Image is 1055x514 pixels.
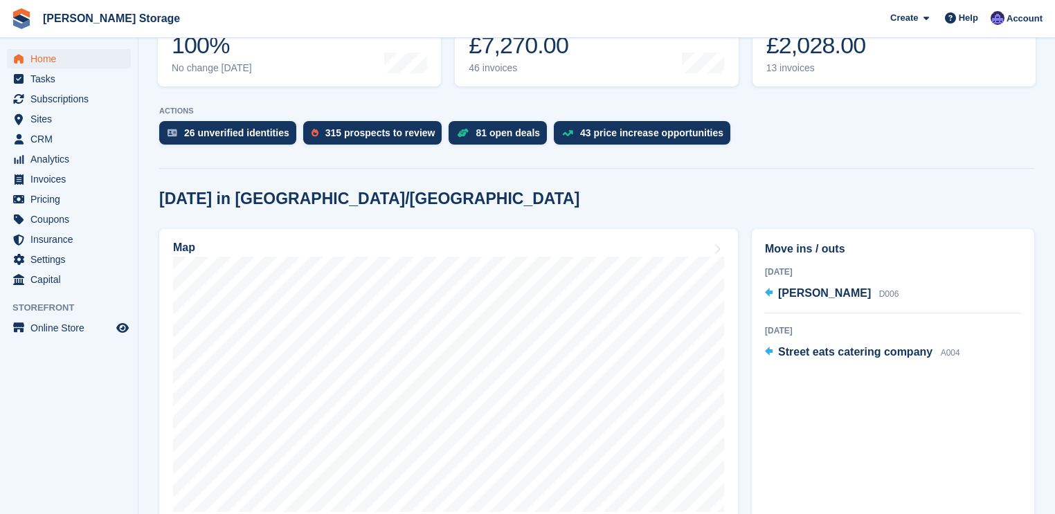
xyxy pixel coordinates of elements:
span: Subscriptions [30,89,114,109]
span: Capital [30,270,114,289]
span: CRM [30,129,114,149]
span: D006 [879,289,899,299]
a: menu [7,190,131,209]
h2: Map [173,241,195,254]
a: [PERSON_NAME] D006 [765,285,899,303]
div: £2,028.00 [766,31,866,59]
a: menu [7,250,131,269]
span: Help [959,11,978,25]
a: [PERSON_NAME] Storage [37,7,186,30]
span: Coupons [30,210,114,229]
img: prospect-51fa495bee0391a8d652442698ab0144808aea92771e9ea1ae160a38d050c398.svg [312,129,318,137]
span: Sites [30,109,114,129]
a: menu [7,89,131,109]
span: Invoices [30,169,114,189]
span: A004 [941,348,960,358]
a: 315 prospects to review [303,121,449,152]
img: price_increase_opportunities-93ffe204e8149a01c8c9dc8f82e8f89637d9d84a8eef4429ea346261dce0b2c0.svg [562,130,573,136]
span: Storefront [12,301,138,315]
a: 81 open deals [449,121,554,152]
span: Pricing [30,190,114,209]
a: menu [7,49,131,68]
span: Create [890,11,918,25]
span: Online Store [30,318,114,338]
span: Street eats catering company [778,346,932,358]
div: No change [DATE] [172,62,252,74]
div: 81 open deals [476,127,540,138]
span: Analytics [30,149,114,169]
div: 43 price increase opportunities [580,127,723,138]
a: Street eats catering company A004 [765,344,960,362]
img: verify_identity-adf6edd0f0f0b5bbfe63781bf79b02c33cf7c696d77639b501bdc392416b5a36.svg [168,129,177,137]
a: menu [7,69,131,89]
div: 100% [172,31,252,59]
a: menu [7,109,131,129]
h2: Move ins / outs [765,241,1021,257]
h2: [DATE] in [GEOGRAPHIC_DATA]/[GEOGRAPHIC_DATA] [159,190,579,208]
a: menu [7,230,131,249]
div: [DATE] [765,266,1021,278]
a: 43 price increase opportunities [554,121,737,152]
a: menu [7,129,131,149]
span: Settings [30,250,114,269]
span: [PERSON_NAME] [778,287,871,299]
span: Insurance [30,230,114,249]
div: 13 invoices [766,62,866,74]
img: deal-1b604bf984904fb50ccaf53a9ad4b4a5d6e5aea283cecdc64d6e3604feb123c2.svg [457,128,469,138]
a: Preview store [114,320,131,336]
p: ACTIONS [159,107,1034,116]
img: Tim Sinnott [991,11,1004,25]
span: Account [1007,12,1043,26]
a: 26 unverified identities [159,121,303,152]
div: [DATE] [765,324,1021,337]
span: Tasks [30,69,114,89]
a: menu [7,318,131,338]
span: Home [30,49,114,68]
div: £7,270.00 [469,31,572,59]
div: 315 prospects to review [325,127,435,138]
a: menu [7,270,131,289]
a: menu [7,149,131,169]
img: stora-icon-8386f47178a22dfd0bd8f6a31ec36ba5ce8667c1dd55bd0f319d3a0aa187defe.svg [11,8,32,29]
div: 46 invoices [469,62,572,74]
a: menu [7,169,131,189]
a: menu [7,210,131,229]
div: 26 unverified identities [184,127,289,138]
